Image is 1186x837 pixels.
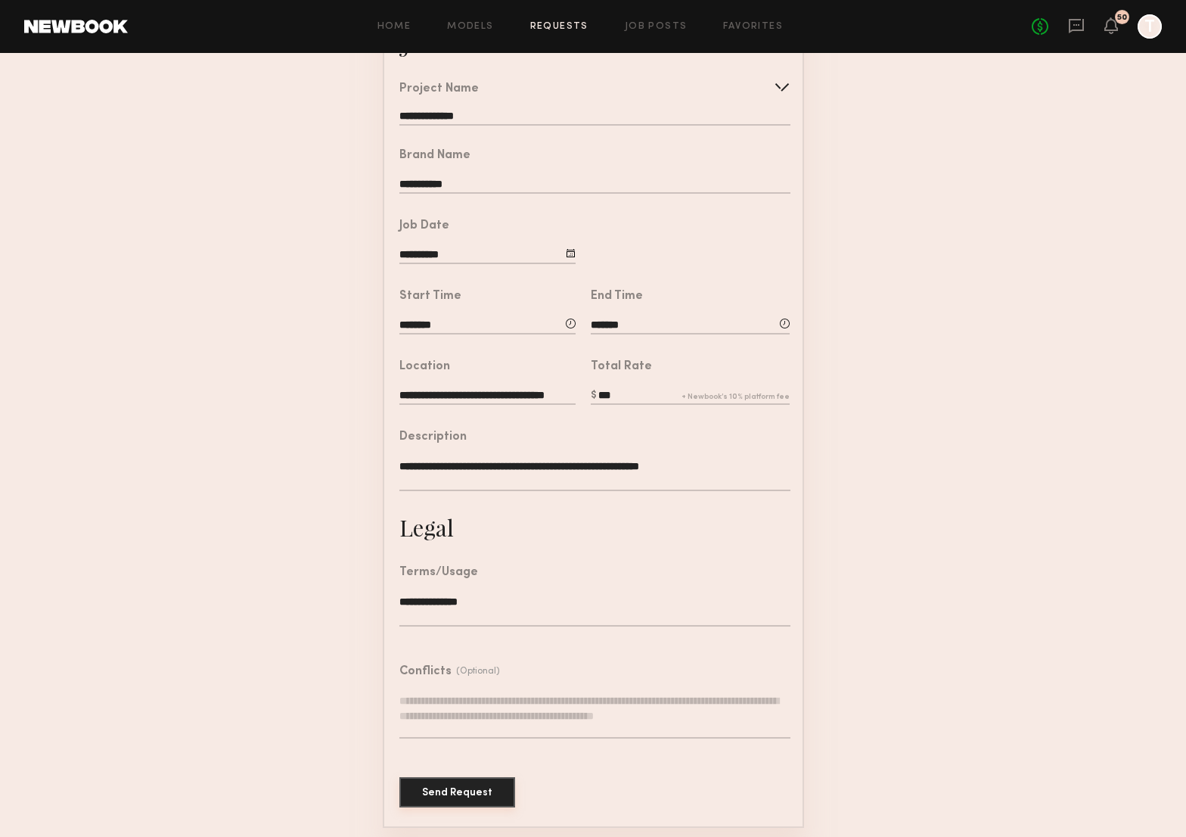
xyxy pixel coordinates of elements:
a: Models [447,22,493,32]
a: Requests [530,22,588,32]
div: Location [399,361,450,373]
div: Legal [399,512,454,543]
div: (Optional) [456,666,500,677]
a: Favorites [723,22,783,32]
a: Home [377,22,411,32]
div: Description [399,431,467,443]
div: Brand Name [399,150,470,162]
div: Start Time [399,291,461,303]
a: Job Posts [625,22,688,32]
button: Send Request [399,777,515,807]
div: Project Name [399,83,479,95]
div: 50 [1117,14,1127,22]
a: T [1138,14,1162,39]
div: Terms/Usage [399,567,478,579]
div: Job Date [399,220,449,232]
div: End Time [591,291,643,303]
div: Total Rate [591,361,652,373]
div: Conflicts [399,666,452,678]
